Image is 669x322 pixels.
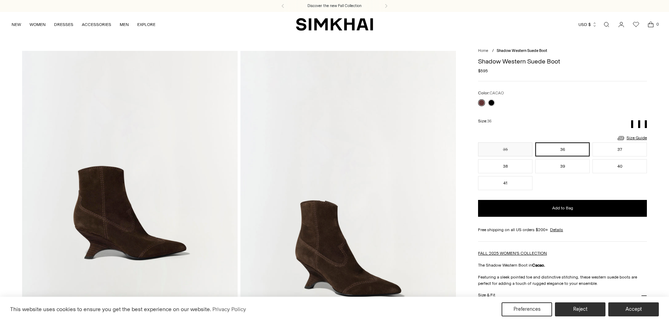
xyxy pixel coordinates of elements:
[555,302,605,316] button: Reject
[120,17,129,32] a: MEN
[617,134,647,142] a: Size Guide
[478,262,647,268] p: The Shadow Western Boot in
[478,293,495,297] h3: Size & Fit
[608,302,659,316] button: Accept
[502,302,552,316] button: Preferences
[478,48,647,54] nav: breadcrumbs
[478,227,647,233] div: Free shipping on all US orders $200+
[478,274,647,287] p: Featuring a sleek pointed toe and distinctive stitching, these western suede boots are perfect fo...
[614,18,628,32] a: Go to the account page
[478,68,488,74] span: $595
[10,306,211,313] span: This website uses cookies to ensure you get the best experience on our website.
[592,142,647,156] button: 37
[478,176,532,190] button: 41
[629,18,643,32] a: Wishlist
[478,251,547,256] a: FALL 2025 WOMEN'S COLLECTION
[211,304,247,315] a: Privacy Policy (opens in a new tab)
[497,48,547,53] span: Shadow Western Suede Boot
[490,91,504,95] span: CACAO
[552,205,573,211] span: Add to Bag
[644,18,658,32] a: Open cart modal
[137,17,155,32] a: EXPLORE
[478,48,488,53] a: Home
[550,227,563,233] a: Details
[654,21,661,27] span: 0
[578,17,597,32] button: USD $
[478,58,647,65] h1: Shadow Western Suede Boot
[478,287,647,304] button: Size & Fit
[54,17,73,32] a: DRESSES
[29,17,46,32] a: WOMEN
[535,142,590,156] button: 36
[12,17,21,32] a: NEW
[478,118,491,125] label: Size:
[82,17,111,32] a: ACCESSORIES
[592,159,647,173] button: 40
[487,119,491,123] span: 36
[535,159,590,173] button: 39
[600,18,614,32] a: Open search modal
[478,200,647,217] button: Add to Bag
[532,263,545,268] strong: Cacao.
[296,18,373,31] a: SIMKHAI
[478,142,532,156] button: 35
[307,3,362,9] a: Discover the new Fall Collection
[478,90,504,96] label: Color:
[492,48,494,54] div: /
[478,159,532,173] button: 38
